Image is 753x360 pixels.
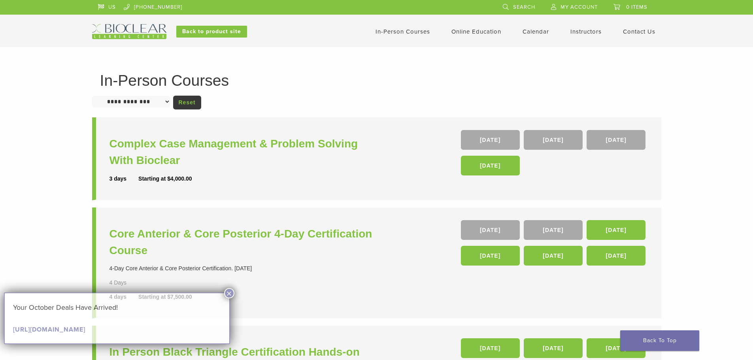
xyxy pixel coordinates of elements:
[461,338,520,358] a: [DATE]
[173,96,201,109] a: Reset
[100,73,653,88] h1: In-Person Courses
[176,26,247,38] a: Back to product site
[109,279,150,287] div: 4 Days
[461,130,520,150] a: [DATE]
[570,28,602,35] a: Instructors
[523,28,549,35] a: Calendar
[623,28,655,35] a: Contact Us
[109,226,379,259] a: Core Anterior & Core Posterior 4-Day Certification Course
[224,288,234,298] button: Close
[109,264,379,273] div: 4-Day Core Anterior & Core Posterior Certification. [DATE]
[587,220,645,240] a: [DATE]
[92,24,166,39] img: Bioclear
[138,175,192,183] div: Starting at $4,000.00
[513,4,535,10] span: Search
[587,246,645,266] a: [DATE]
[524,220,583,240] a: [DATE]
[451,28,501,35] a: Online Education
[109,136,379,169] a: Complex Case Management & Problem Solving With Bioclear
[461,220,520,240] a: [DATE]
[620,330,699,351] a: Back To Top
[376,28,430,35] a: In-Person Courses
[587,338,645,358] a: [DATE]
[587,130,645,150] a: [DATE]
[461,220,648,270] div: , , , , ,
[461,246,520,266] a: [DATE]
[524,338,583,358] a: [DATE]
[109,175,139,183] div: 3 days
[524,246,583,266] a: [DATE]
[524,130,583,150] a: [DATE]
[626,4,647,10] span: 0 items
[561,4,598,10] span: My Account
[461,130,648,179] div: , , ,
[461,156,520,175] a: [DATE]
[13,302,221,313] p: Your October Deals Have Arrived!
[13,326,85,334] a: [URL][DOMAIN_NAME]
